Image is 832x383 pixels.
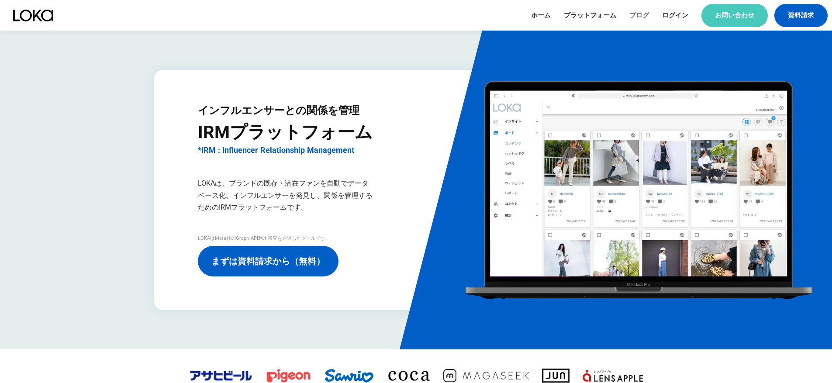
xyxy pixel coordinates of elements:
[629,11,649,20] a: ブログ
[774,4,828,27] a: 資料請求
[701,4,768,27] a: お問い合わせ
[198,120,435,145] p: IRMプラットフォーム
[198,235,330,242] p: LOKAはMeta社のGraph API利用審査を通過したツールです。
[198,246,338,276] a: まずは資料請求から（無料）
[198,177,373,213] h1: LOKAは、ブランドの既存・潜在ファンを自動でデータベース化。インフルエンサーを発見し、関係を管理するためのIRMプラットフォームです。
[662,11,688,20] a: ログイン
[531,11,551,20] a: ホーム
[198,145,354,155] p: *IRM : Influencer Relationship Management
[564,11,616,20] a: プラットフォーム
[198,104,359,118] p: インフルエンサーとの関係を管理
